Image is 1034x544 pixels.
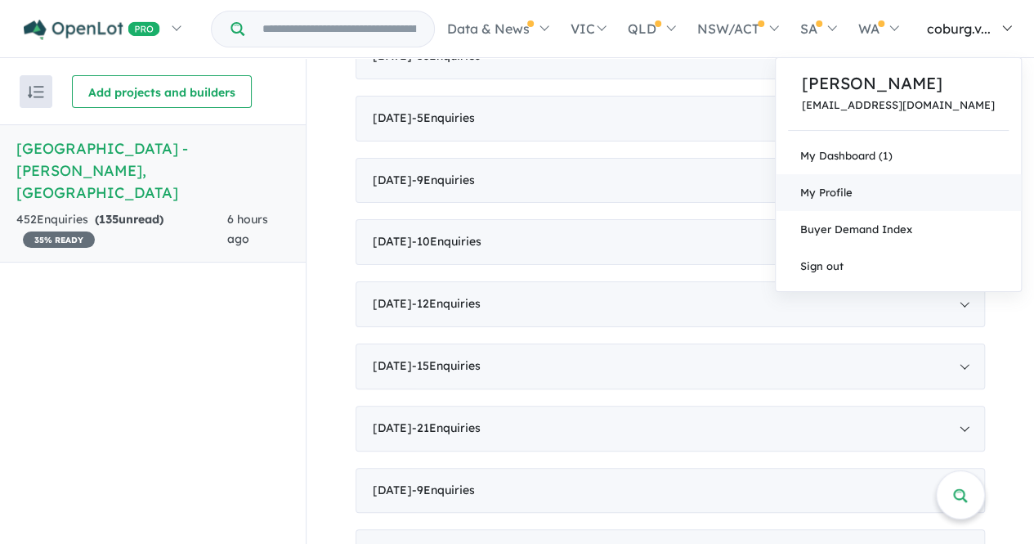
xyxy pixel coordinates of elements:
span: - 9 Enquir ies [412,483,475,497]
input: Try estate name, suburb, builder or developer [248,11,431,47]
a: Sign out [776,248,1021,285]
div: [DATE] [356,468,985,514]
div: [DATE] [356,219,985,265]
span: - 9 Enquir ies [412,173,475,187]
div: [DATE] [356,96,985,142]
div: 452 Enquir ies [16,210,227,250]
a: [PERSON_NAME] [802,71,995,96]
a: My Profile [776,174,1021,211]
a: [EMAIL_ADDRESS][DOMAIN_NAME] [802,99,995,111]
span: 35 % READY [23,232,95,248]
a: Buyer Demand Index [776,211,1021,248]
div: [DATE] [356,158,985,204]
span: - 12 Enquir ies [412,296,481,311]
img: sort.svg [28,86,44,98]
div: [DATE] [356,344,985,389]
strong: ( unread) [95,212,163,227]
div: [DATE] [356,406,985,452]
div: [DATE] [356,281,985,327]
a: My Dashboard (1) [776,137,1021,174]
span: - 15 Enquir ies [412,358,481,373]
span: - 10 Enquir ies [412,234,481,249]
button: Add projects and builders [72,75,252,108]
h5: [GEOGRAPHIC_DATA] - [PERSON_NAME] , [GEOGRAPHIC_DATA] [16,137,289,204]
span: 135 [99,212,119,227]
span: coburg.v... [927,20,991,37]
span: - 5 Enquir ies [412,110,475,125]
img: Openlot PRO Logo White [24,20,160,40]
span: 6 hours ago [227,212,268,246]
span: - 21 Enquir ies [412,420,481,435]
span: My Profile [800,186,853,199]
